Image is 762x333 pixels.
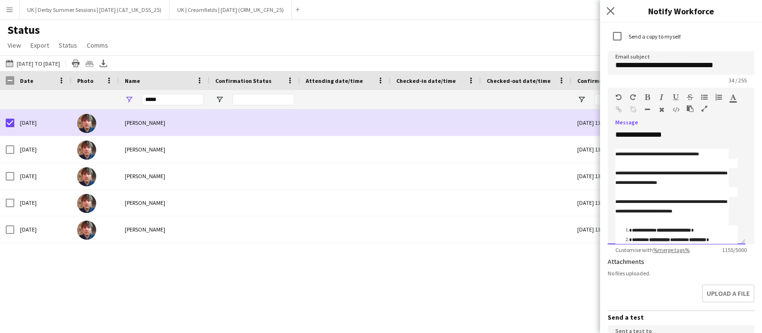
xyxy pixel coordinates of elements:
[20,77,33,84] span: Date
[14,216,71,242] div: [DATE]
[730,93,736,101] button: Text Color
[125,146,165,153] span: [PERSON_NAME]
[608,257,644,266] label: Attachments
[77,221,96,240] img: Jacob Westwood
[644,93,651,101] button: Bold
[77,167,96,186] img: Jacob Westwood
[658,93,665,101] button: Italic
[55,39,81,51] a: Status
[14,190,71,216] div: [DATE]
[627,33,681,40] label: Send a copy to myself
[125,119,165,126] span: [PERSON_NAME]
[687,105,693,112] button: Paste as plain text
[577,77,621,84] span: Confirmed Date
[644,106,651,113] button: Horizontal Line
[8,41,21,50] span: View
[125,199,165,206] span: [PERSON_NAME]
[70,58,81,69] app-action-btn: Print
[630,93,636,101] button: Redo
[142,94,204,105] input: Name Filter Input
[608,246,697,253] span: Customise with
[125,226,165,233] span: [PERSON_NAME]
[87,41,108,50] span: Comms
[653,246,690,253] a: %merge tags%
[701,105,708,112] button: Fullscreen
[4,39,25,51] a: View
[125,95,133,104] button: Open Filter Menu
[30,41,49,50] span: Export
[687,93,693,101] button: Strikethrough
[702,284,754,303] button: Upload a file
[215,95,224,104] button: Open Filter Menu
[232,94,294,105] input: Confirmation Status Filter Input
[487,77,551,84] span: Checked-out date/time
[396,77,456,84] span: Checked-in date/time
[84,58,95,69] app-action-btn: Crew files as ZIP
[714,246,754,253] span: 1155 / 5000
[571,136,638,162] div: [DATE] 13:40
[608,313,754,322] h3: Send a test
[571,216,638,242] div: [DATE] 13:40
[721,77,754,84] span: 34 / 255
[577,95,586,104] button: Open Filter Menu
[594,94,632,105] input: Confirmed Date Filter Input
[59,41,77,50] span: Status
[98,58,109,69] app-action-btn: Export XLSX
[571,163,638,189] div: [DATE] 13:40
[77,194,96,213] img: Jacob Westwood
[170,0,292,19] button: UK | Creamfields | [DATE] (CRM_UK_CFN_25)
[125,172,165,180] span: [PERSON_NAME]
[125,77,140,84] span: Name
[215,77,271,84] span: Confirmation Status
[4,58,62,69] button: [DATE] to [DATE]
[658,106,665,113] button: Clear Formatting
[672,93,679,101] button: Underline
[77,114,96,133] img: Jacob Westwood
[83,39,112,51] a: Comms
[77,141,96,160] img: Jacob Westwood
[27,39,53,51] a: Export
[77,77,93,84] span: Photo
[715,93,722,101] button: Ordered List
[701,93,708,101] button: Unordered List
[608,270,754,277] div: No files uploaded.
[20,0,170,19] button: UK | Derby Summer Sessions | [DATE] (C&T_UK_DSS_25)
[571,190,638,216] div: [DATE] 13:38
[14,110,71,136] div: [DATE]
[600,5,762,17] h3: Notify Workforce
[14,163,71,189] div: [DATE]
[306,77,363,84] span: Attending date/time
[14,136,71,162] div: [DATE]
[672,106,679,113] button: HTML Code
[615,93,622,101] button: Undo
[571,110,638,136] div: [DATE] 13:39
